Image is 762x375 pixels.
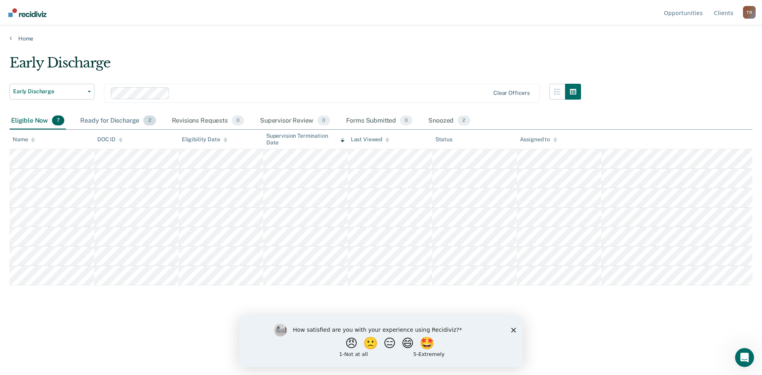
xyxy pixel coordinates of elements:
div: Status [435,136,452,143]
span: 2 [143,115,156,126]
button: Early Discharge [10,84,94,100]
iframe: Intercom live chat [735,348,754,367]
img: Recidiviz [8,8,46,17]
div: Name [13,136,35,143]
div: Ready for Discharge2 [79,112,157,130]
div: Forms Submitted0 [344,112,414,130]
div: Supervisor Review0 [258,112,332,130]
div: Revisions Requests0 [170,112,246,130]
span: Early Discharge [13,88,85,95]
span: 0 [400,115,412,126]
span: 0 [317,115,330,126]
div: Supervision Termination Date [266,133,344,146]
button: Profile dropdown button [743,6,756,19]
div: Eligible Now7 [10,112,66,130]
div: T R [743,6,756,19]
iframe: Survey by Kim from Recidiviz [239,316,523,367]
div: Assigned to [520,136,557,143]
div: DOC ID [97,136,123,143]
div: Eligibility Date [182,136,227,143]
div: Clear officers [493,90,530,96]
div: Last Viewed [351,136,389,143]
span: 7 [52,115,64,126]
a: Home [10,35,752,42]
div: Early Discharge [10,55,581,77]
span: 0 [232,115,244,126]
div: Snoozed2 [427,112,471,130]
span: 2 [458,115,470,126]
